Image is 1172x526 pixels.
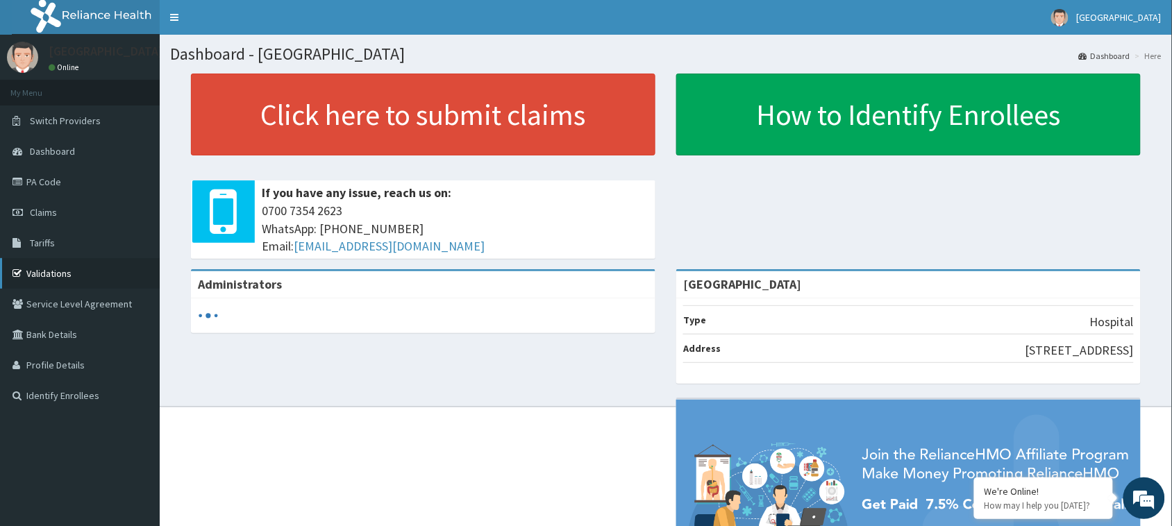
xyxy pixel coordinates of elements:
[30,114,101,127] span: Switch Providers
[683,276,802,292] strong: [GEOGRAPHIC_DATA]
[30,145,75,158] span: Dashboard
[198,305,219,326] svg: audio-loading
[170,45,1162,63] h1: Dashboard - [GEOGRAPHIC_DATA]
[1051,9,1069,26] img: User Image
[294,238,485,254] a: [EMAIL_ADDRESS][DOMAIN_NAME]
[262,202,648,255] span: 0700 7354 2623 WhatsApp: [PHONE_NUMBER] Email:
[49,62,82,72] a: Online
[49,45,163,58] p: [GEOGRAPHIC_DATA]
[985,485,1103,498] div: We're Online!
[198,276,282,292] b: Administrators
[191,74,655,155] a: Click here to submit claims
[7,42,38,73] img: User Image
[683,342,721,355] b: Address
[1025,341,1134,359] p: [STREET_ADDRESS]
[30,206,57,219] span: Claims
[1079,50,1130,62] a: Dashboard
[676,74,1141,155] a: How to Identify Enrollees
[1132,50,1162,62] li: Here
[683,314,706,326] b: Type
[1090,313,1134,331] p: Hospital
[1077,11,1162,24] span: [GEOGRAPHIC_DATA]
[985,500,1103,511] p: How may I help you today?
[262,185,451,201] b: If you have any issue, reach us on:
[30,237,55,249] span: Tariffs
